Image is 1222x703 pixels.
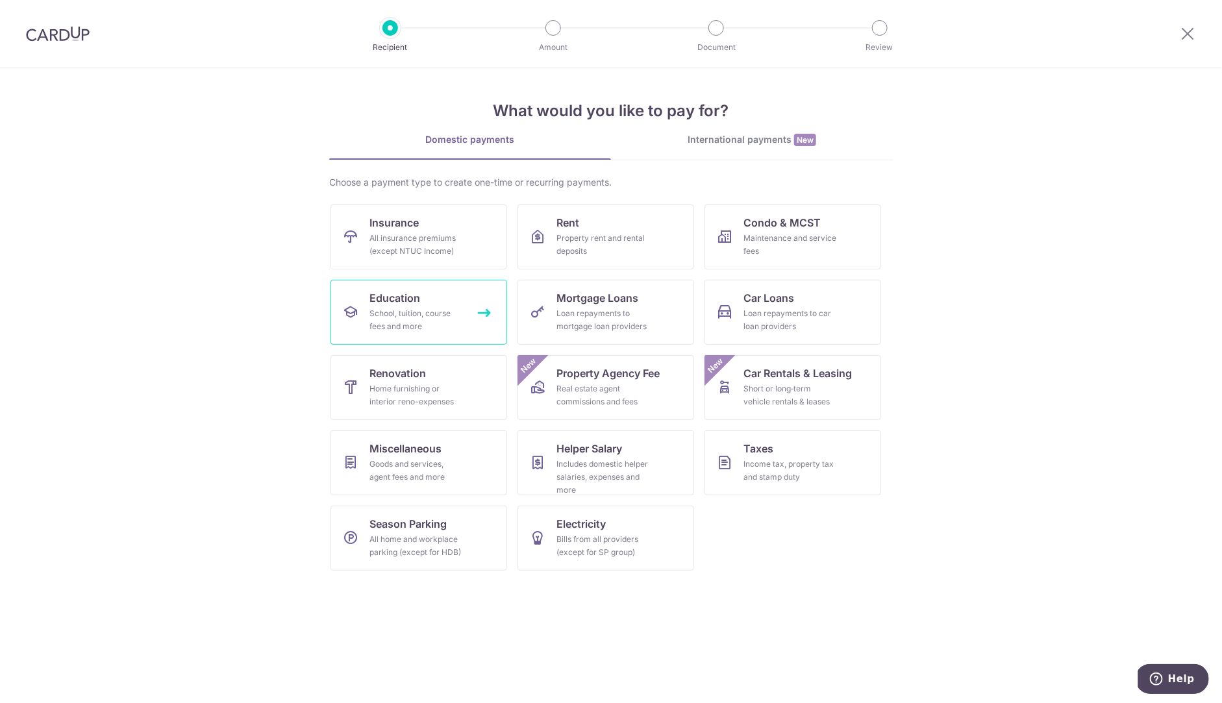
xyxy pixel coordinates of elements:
[517,430,694,495] a: Helper SalaryIncludes domestic helper salaries, expenses and more
[556,215,579,230] span: Rent
[518,355,540,376] span: New
[369,441,442,456] span: Miscellaneous
[329,133,611,146] div: Domestic payments
[705,355,881,420] a: Car Rentals & LeasingShort or long‑term vehicle rentals & leasesNew
[668,41,764,54] p: Document
[743,232,837,258] div: Maintenance and service fees
[611,133,893,147] div: International payments
[743,307,837,333] div: Loan repayments to car loan providers
[330,506,507,571] a: Season ParkingAll home and workplace parking (except for HDB)
[505,41,601,54] p: Amount
[743,382,837,408] div: Short or long‑term vehicle rentals & leases
[743,290,794,306] span: Car Loans
[517,204,694,269] a: RentProperty rent and rental deposits
[556,533,650,559] div: Bills from all providers (except for SP group)
[26,26,90,42] img: CardUp
[556,365,660,381] span: Property Agency Fee
[517,280,694,345] a: Mortgage LoansLoan repayments to mortgage loan providers
[556,458,650,497] div: Includes domestic helper salaries, expenses and more
[342,41,438,54] p: Recipient
[705,204,881,269] a: Condo & MCSTMaintenance and service fees
[705,430,881,495] a: TaxesIncome tax, property tax and stamp duty
[794,134,816,146] span: New
[743,215,821,230] span: Condo & MCST
[1138,664,1209,697] iframe: Opens a widget where you can find more information
[329,99,893,123] h4: What would you like to pay for?
[330,204,507,269] a: InsuranceAll insurance premiums (except NTUC Income)
[556,382,650,408] div: Real estate agent commissions and fees
[743,365,852,381] span: Car Rentals & Leasing
[556,232,650,258] div: Property rent and rental deposits
[556,290,638,306] span: Mortgage Loans
[330,430,507,495] a: MiscellaneousGoods and services, agent fees and more
[369,458,463,484] div: Goods and services, agent fees and more
[330,280,507,345] a: EducationSchool, tuition, course fees and more
[369,307,463,333] div: School, tuition, course fees and more
[369,215,419,230] span: Insurance
[369,365,426,381] span: Renovation
[705,355,727,376] span: New
[743,458,837,484] div: Income tax, property tax and stamp duty
[517,355,694,420] a: Property Agency FeeReal estate agent commissions and feesNew
[30,9,56,21] span: Help
[329,176,893,189] div: Choose a payment type to create one-time or recurring payments.
[369,382,463,408] div: Home furnishing or interior reno-expenses
[369,232,463,258] div: All insurance premiums (except NTUC Income)
[556,441,622,456] span: Helper Salary
[369,290,420,306] span: Education
[330,355,507,420] a: RenovationHome furnishing or interior reno-expenses
[369,533,463,559] div: All home and workplace parking (except for HDB)
[556,307,650,333] div: Loan repayments to mortgage loan providers
[556,516,606,532] span: Electricity
[743,441,773,456] span: Taxes
[369,516,447,532] span: Season Parking
[705,280,881,345] a: Car LoansLoan repayments to car loan providers
[517,506,694,571] a: ElectricityBills from all providers (except for SP group)
[832,41,928,54] p: Review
